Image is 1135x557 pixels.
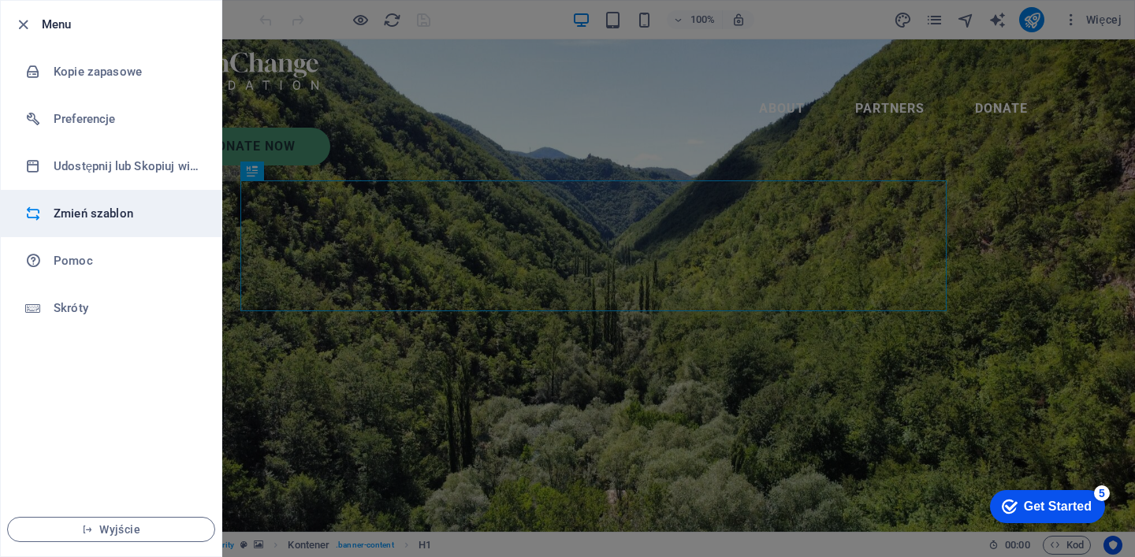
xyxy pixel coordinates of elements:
h6: Menu [42,15,209,34]
h6: Zmień szablon [54,204,199,223]
div: Get Started 5 items remaining, 0% complete [13,8,128,41]
span: Wyjście [20,523,202,536]
h6: Skróty [54,299,199,317]
h6: Pomoc [54,251,199,270]
button: Wyjście [7,517,215,542]
h6: Kopie zapasowe [54,62,199,81]
h6: Preferencje [54,110,199,128]
h6: Udostępnij lub Skopiuj witrynę [54,157,199,176]
div: 5 [117,3,132,19]
a: Pomoc [1,237,221,284]
div: Get Started [47,17,114,32]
